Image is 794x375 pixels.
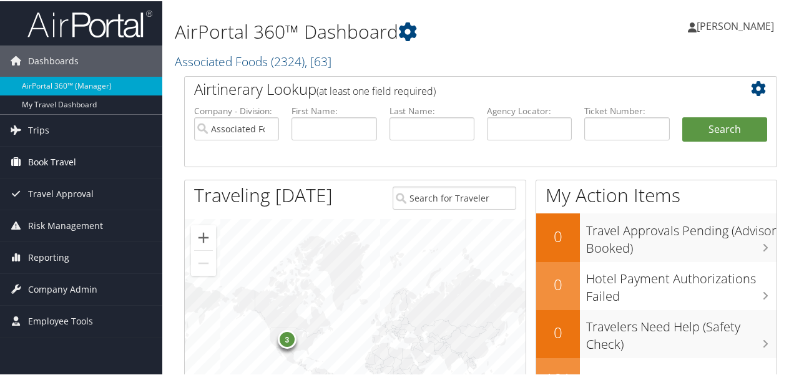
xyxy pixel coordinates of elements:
h3: Travelers Need Help (Safety Check) [586,311,777,352]
span: Dashboards [28,44,79,75]
span: [PERSON_NAME] [697,18,774,32]
label: First Name: [292,104,376,116]
a: 0Hotel Payment Authorizations Failed [536,261,777,309]
span: , [ 63 ] [305,52,331,69]
h1: AirPortal 360™ Dashboard [175,17,582,44]
h2: 0 [536,321,580,342]
span: Employee Tools [28,304,93,336]
h3: Hotel Payment Authorizations Failed [586,263,777,304]
input: Search for Traveler [393,185,516,208]
a: 0Travelers Need Help (Safety Check) [536,309,777,357]
a: 0Travel Approvals Pending (Advisor Booked) [536,212,777,260]
h2: 0 [536,273,580,294]
button: Search [682,116,767,141]
h2: 0 [536,225,580,246]
button: Zoom in [191,224,216,249]
div: 3 [278,329,297,348]
label: Ticket Number: [584,104,669,116]
label: Agency Locator: [487,104,572,116]
span: Risk Management [28,209,103,240]
h2: Airtinerary Lookup [194,77,718,99]
label: Last Name: [390,104,474,116]
button: Zoom out [191,250,216,275]
h1: Traveling [DATE] [194,181,333,207]
span: Travel Approval [28,177,94,208]
span: Book Travel [28,145,76,177]
span: Reporting [28,241,69,272]
span: Company Admin [28,273,97,304]
span: ( 2324 ) [271,52,305,69]
img: airportal-logo.png [27,8,152,37]
a: [PERSON_NAME] [688,6,787,44]
h1: My Action Items [536,181,777,207]
label: Company - Division: [194,104,279,116]
a: Associated Foods [175,52,331,69]
span: Trips [28,114,49,145]
span: (at least one field required) [316,83,436,97]
h3: Travel Approvals Pending (Advisor Booked) [586,215,777,256]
